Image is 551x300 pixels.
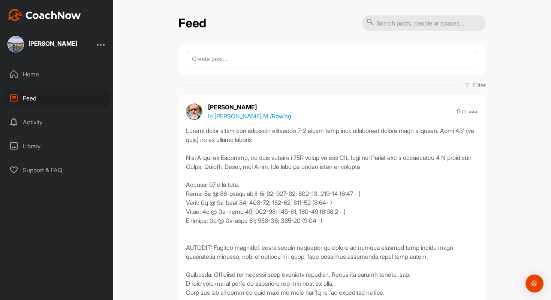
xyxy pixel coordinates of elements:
div: [PERSON_NAME] [28,40,77,46]
p: [PERSON_NAME] [208,103,291,112]
div: Home [4,65,110,84]
div: Support & FAQ [4,161,110,179]
img: avatar [186,103,202,120]
p: 5 m [457,108,467,115]
div: Activity [4,113,110,131]
div: Library [4,137,110,155]
p: In [PERSON_NAME] M / Rowing [208,112,291,121]
input: Search posts, people or spaces... [362,15,486,31]
img: CoachNow [7,9,81,21]
h2: Feed [178,16,206,31]
img: square_010e2e46d724e4f37af6592e6a4f482c.jpg [7,36,24,52]
div: Feed [4,89,110,107]
div: Open Intercom Messenger [526,275,544,293]
p: Filter [473,81,486,90]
